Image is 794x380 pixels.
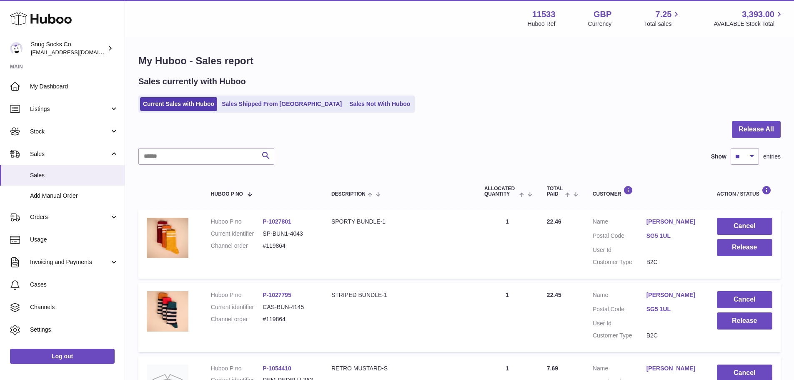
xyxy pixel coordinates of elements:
div: SPORTY BUNDLE-1 [331,218,468,226]
a: P-1027801 [263,218,291,225]
a: SG5 1UL [646,305,700,313]
span: 7.25 [656,9,672,20]
span: Channels [30,303,118,311]
dd: B2C [646,332,700,340]
dt: Name [593,218,646,228]
a: Sales Not With Huboo [346,97,413,111]
a: SG5 1UL [646,232,700,240]
dt: Name [593,291,646,301]
a: [PERSON_NAME] [646,365,700,372]
span: Orders [30,213,110,221]
div: Currency [588,20,612,28]
span: entries [763,153,781,161]
span: Total paid [547,186,563,197]
label: Show [711,153,726,161]
button: Release [717,239,772,256]
strong: GBP [594,9,611,20]
dt: Channel order [211,242,263,250]
dt: Huboo P no [211,365,263,372]
dt: Name [593,365,646,375]
img: 115331743864077.jpg [147,291,188,332]
dt: Customer Type [593,332,646,340]
span: Invoicing and Payments [30,258,110,266]
span: ALLOCATED Quantity [484,186,517,197]
dd: CAS-BUN-4145 [263,303,315,311]
span: AVAILABLE Stock Total [714,20,784,28]
dt: Customer Type [593,258,646,266]
a: 3,393.00 AVAILABLE Stock Total [714,9,784,28]
button: Cancel [717,291,772,308]
dt: Huboo P no [211,291,263,299]
span: 7.69 [547,365,558,372]
dt: Channel order [211,315,263,323]
dt: User Id [593,320,646,327]
span: My Dashboard [30,83,118,91]
a: [PERSON_NAME] [646,291,700,299]
h2: Sales currently with Huboo [138,76,246,87]
span: Listings [30,105,110,113]
a: Log out [10,349,115,364]
a: Current Sales with Huboo [140,97,217,111]
span: Stock [30,128,110,136]
span: Cases [30,281,118,289]
span: Huboo P no [211,191,243,197]
div: Huboo Ref [528,20,556,28]
span: Sales [30,171,118,179]
td: 1 [476,283,539,352]
img: 115331743864031.jpg [147,218,188,258]
dt: Postal Code [593,232,646,242]
dd: SP-BUN1-4043 [263,230,315,238]
dt: Current identifier [211,303,263,311]
h1: My Huboo - Sales report [138,54,781,68]
a: P-1054410 [263,365,291,372]
div: Customer [593,186,700,197]
button: Release All [732,121,781,138]
button: Cancel [717,218,772,235]
span: Sales [30,150,110,158]
strong: 11533 [532,9,556,20]
dd: #119864 [263,242,315,250]
a: P-1027795 [263,292,291,298]
span: Description [331,191,366,197]
a: Sales Shipped From [GEOGRAPHIC_DATA] [219,97,345,111]
div: RETRO MUSTARD-S [331,365,468,372]
span: Total sales [644,20,681,28]
span: [EMAIL_ADDRESS][DOMAIN_NAME] [31,49,123,55]
div: STRIPED BUNDLE-1 [331,291,468,299]
span: 22.45 [547,292,561,298]
dd: #119864 [263,315,315,323]
span: Add Manual Order [30,192,118,200]
dd: B2C [646,258,700,266]
span: Usage [30,236,118,244]
dt: Huboo P no [211,218,263,226]
span: 3,393.00 [742,9,774,20]
dt: Postal Code [593,305,646,315]
a: 7.25 Total sales [644,9,681,28]
a: [PERSON_NAME] [646,218,700,226]
div: Action / Status [717,186,772,197]
button: Release [717,312,772,330]
span: 22.46 [547,218,561,225]
dt: User Id [593,246,646,254]
dt: Current identifier [211,230,263,238]
td: 1 [476,209,539,279]
span: Settings [30,326,118,334]
div: Snug Socks Co. [31,40,106,56]
img: internalAdmin-11533@internal.huboo.com [10,42,23,55]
